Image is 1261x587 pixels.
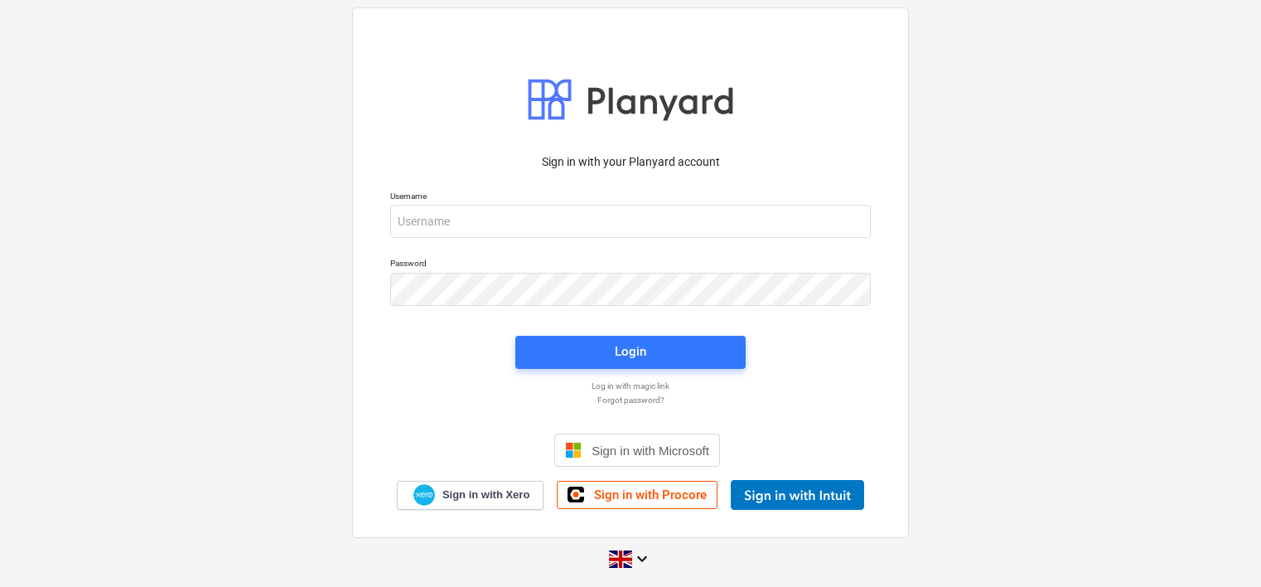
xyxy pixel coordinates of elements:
[565,442,582,458] img: Microsoft logo
[382,395,879,405] a: Forgot password?
[557,481,717,509] a: Sign in with Procore
[594,488,707,502] span: Sign in with Procore
[413,484,435,507] img: Xero logo
[390,205,871,238] input: Username
[390,191,871,205] p: Username
[515,336,746,369] button: Login
[382,381,879,391] a: Log in with magic link
[632,549,652,569] i: keyboard_arrow_down
[615,341,646,362] div: Login
[390,258,871,272] p: Password
[442,488,529,502] span: Sign in with Xero
[390,153,871,171] p: Sign in with your Planyard account
[397,481,544,510] a: Sign in with Xero
[592,444,709,458] span: Sign in with Microsoft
